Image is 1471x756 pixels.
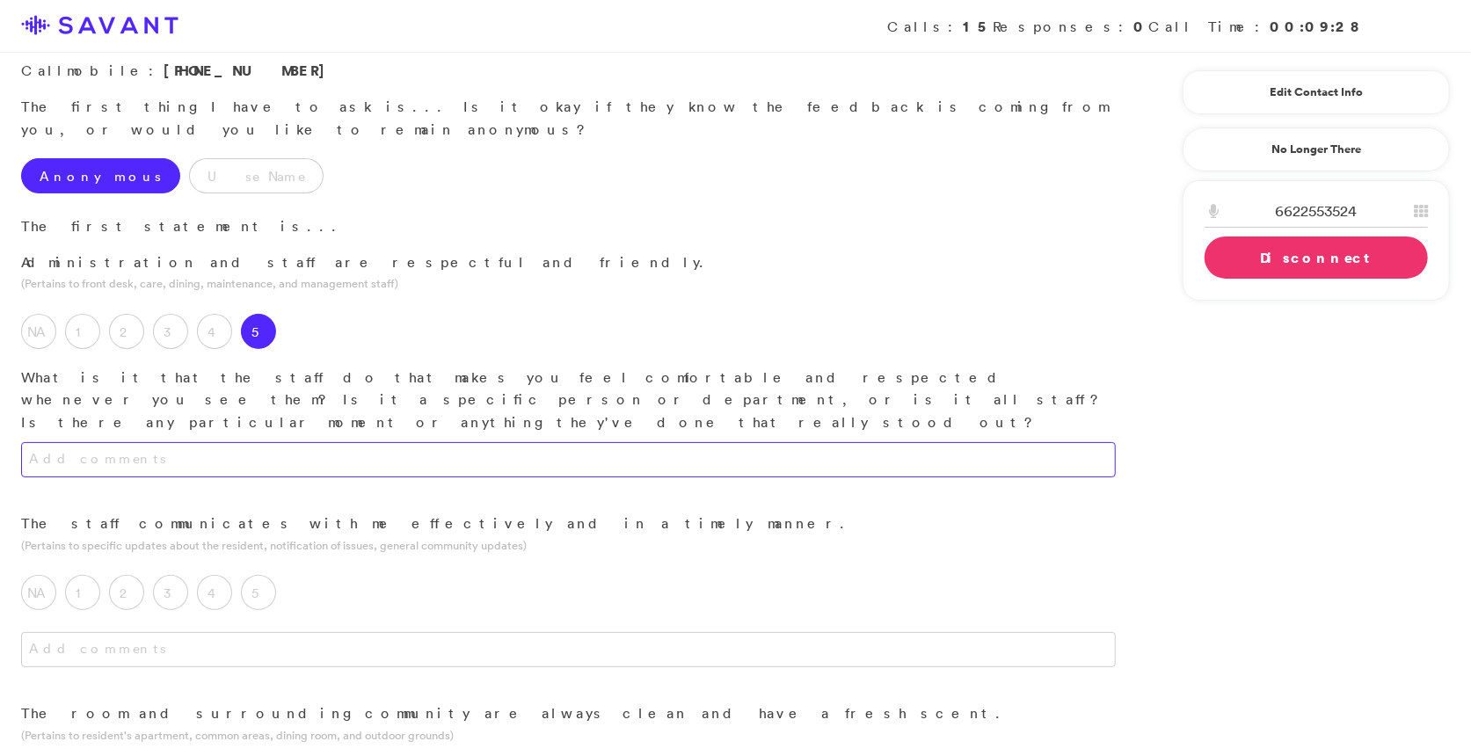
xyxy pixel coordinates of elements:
label: Anonymous [21,158,180,193]
p: The first thing I have to ask is... Is it okay if they know the feedback is coming from you, or w... [21,96,1116,141]
p: The first statement is... [21,215,1116,238]
label: 5 [241,575,276,610]
label: 1 [65,575,100,610]
label: 1 [65,314,100,349]
label: NA [21,314,56,349]
p: What is it that the staff do that makes you feel comfortable and respected whenever you see them?... [21,367,1116,434]
label: 3 [153,575,188,610]
strong: 00:09:28 [1270,17,1362,36]
label: 5 [241,314,276,349]
p: (Pertains to resident's apartment, common areas, dining room, and outdoor grounds) [21,727,1116,744]
label: 3 [153,314,188,349]
p: (Pertains to front desk, care, dining, maintenance, and management staff) [21,275,1116,292]
strong: 0 [1133,17,1148,36]
label: 2 [109,314,144,349]
p: Call : [21,60,1116,83]
a: No Longer There [1183,127,1450,171]
p: The room and surrounding community are always clean and have a fresh scent. [21,702,1116,725]
p: The staff communicates with me effectively and in a timely manner. [21,512,1116,535]
span: mobile [67,62,149,79]
label: 2 [109,575,144,610]
strong: 15 [963,17,993,36]
label: NA [21,575,56,610]
label: 4 [197,314,232,349]
label: 4 [197,575,232,610]
a: Edit Contact Info [1205,78,1428,106]
a: Disconnect [1205,236,1428,279]
p: (Pertains to specific updates about the resident, notification of issues, general community updates) [21,537,1116,554]
span: [PHONE_NUMBER] [164,61,334,80]
p: Administration and staff are respectful and friendly. [21,251,1116,274]
label: Use Name [189,158,324,193]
